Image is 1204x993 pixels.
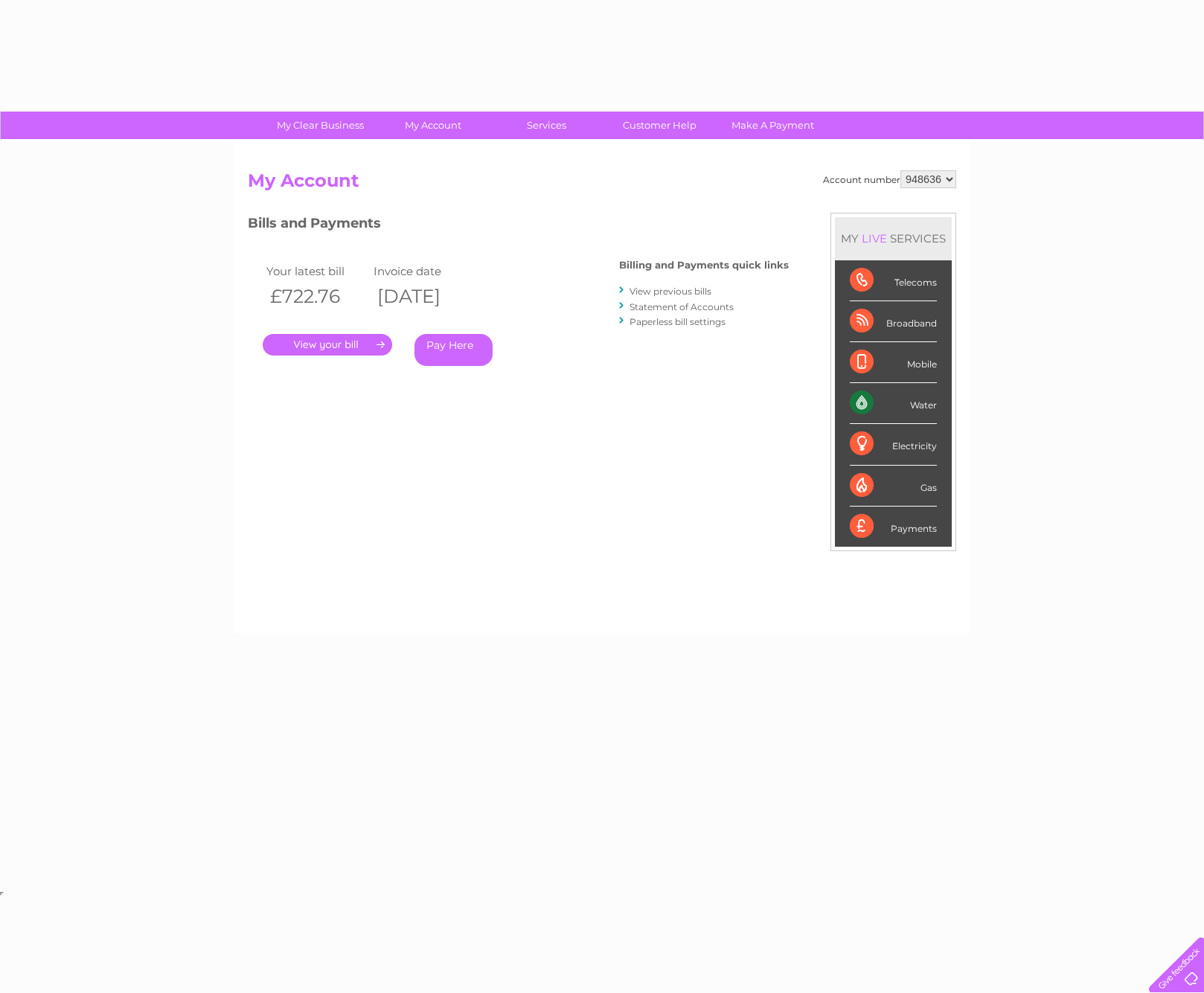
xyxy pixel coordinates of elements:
[711,112,834,139] a: Make A Payment
[248,213,789,239] h3: Bills and Payments
[859,231,890,245] div: LIVE
[259,112,382,139] a: My Clear Business
[370,261,477,281] td: Invoice date
[598,112,721,139] a: Customer Help
[850,424,937,465] div: Electricity
[485,112,608,139] a: Services
[370,281,477,312] th: [DATE]
[850,507,937,547] div: Payments
[263,261,370,281] td: Your latest bill
[630,301,734,312] a: Statement of Accounts
[850,342,937,383] div: Mobile
[850,260,937,301] div: Telecoms
[263,281,370,312] th: £722.76
[619,260,789,271] h4: Billing and Payments quick links
[823,170,956,188] div: Account number
[414,334,493,366] a: Pay Here
[248,170,956,199] h2: My Account
[850,466,937,507] div: Gas
[372,112,495,139] a: My Account
[263,334,392,356] a: .
[835,217,952,260] div: MY SERVICES
[630,286,711,297] a: View previous bills
[850,301,937,342] div: Broadband
[850,383,937,424] div: Water
[630,316,726,327] a: Paperless bill settings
